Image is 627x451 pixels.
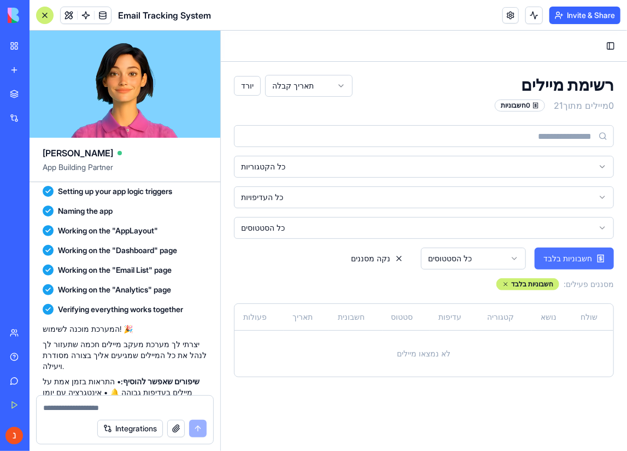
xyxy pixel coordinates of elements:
th: שולח [351,273,392,300]
div: 0 חשבוניות [274,69,324,81]
h1: רשימת מיילים [274,44,393,64]
button: Integrations [97,420,163,437]
span: מסננים פעילים: [343,248,393,259]
th: נושא [311,273,351,300]
td: לא נמצאו מיילים [14,300,392,346]
th: סטטוס [162,273,209,300]
div: חשבוניות בלבד [276,248,338,260]
button: נקה מסננים [121,217,191,239]
p: 0 מיילים מתוך 21 [333,68,393,81]
img: logo [8,8,75,23]
span: Verifying everything works together [58,304,183,315]
th: חשבונית [108,273,161,300]
span: Working on the "Dashboard" page [58,245,177,256]
p: המערכת מוכנה לשימוש! 🎉 [43,324,207,335]
span: Naming the app [58,206,113,216]
p: • התראות בזמן אמת על מיילים בעדיפות גבוהה 🔔 • אינטגרציה עם יומן לתזכורות מעקב 📅 • ייצוא דוחות אנל... [43,376,207,420]
p: יצרתי לך מערכת מעקב מיילים חכמה שתעזור לך לנהל את כל המיילים שמגיעים אליך בצורה מסודרת ויעילה. [43,339,207,372]
img: ACg8ocLLZK8suUc6nhu7a5aSJTsnChIfAQQ6CRXzA9Z1MQV2Wd4Wzw=s96-c [5,427,23,444]
span: Working on the "AppLayout" [58,225,158,236]
th: עדיפות [209,273,257,300]
th: קטגוריה [257,273,310,300]
button: Invite & Share [549,7,620,24]
span: Setting up your app logic triggers [58,186,172,197]
button: יורד [13,45,40,65]
th: תאריך [63,273,108,300]
button: חשבוניות בלבד [314,217,393,239]
span: Working on the "Analytics" page [58,284,171,295]
span: Email Tracking System [118,9,211,22]
span: App Building Partner [43,162,207,181]
span: Working on the "Email List" page [58,265,172,276]
span: [PERSON_NAME] [43,147,113,160]
strong: שיפורים שאפשר להוסיף: [121,377,200,386]
th: פעולות [14,273,63,300]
